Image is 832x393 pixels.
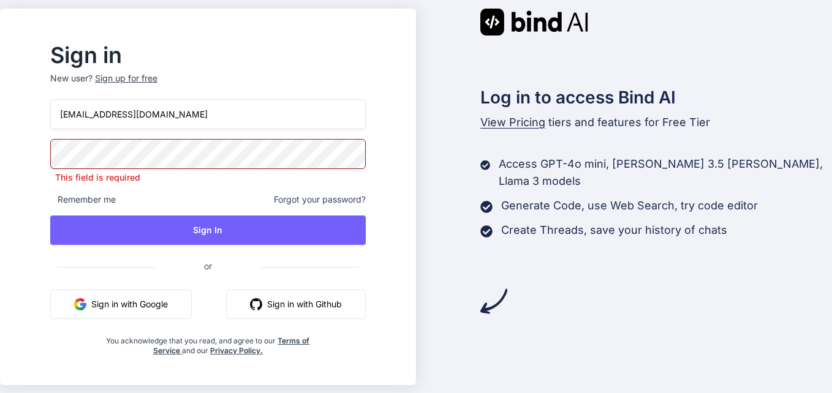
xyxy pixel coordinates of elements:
span: View Pricing [480,116,545,129]
span: Remember me [50,193,116,206]
p: Generate Code, use Web Search, try code editor [501,197,758,214]
button: Sign In [50,215,366,245]
span: Forgot your password? [274,193,366,206]
img: Bind AI logo [480,9,588,36]
button: Sign in with Github [226,290,366,319]
p: Create Threads, save your history of chats [501,222,727,239]
p: Access GPT-4o mini, [PERSON_NAME] 3.5 [PERSON_NAME], Llama 3 models [499,155,832,190]
p: This field is required [50,171,366,184]
div: You acknowledge that you read, and agree to our and our [103,329,314,356]
div: Sign up for free [95,72,157,84]
p: New user? [50,72,366,99]
input: Login or Email [50,99,366,129]
p: tiers and features for Free Tier [480,114,832,131]
h2: Log in to access Bind AI [480,84,832,110]
span: or [155,251,261,281]
button: Sign in with Google [50,290,192,319]
a: Terms of Service [153,336,310,355]
a: Privacy Policy. [210,346,263,355]
img: github [250,298,262,310]
h2: Sign in [50,45,366,65]
img: arrow [480,288,507,315]
img: google [74,298,86,310]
